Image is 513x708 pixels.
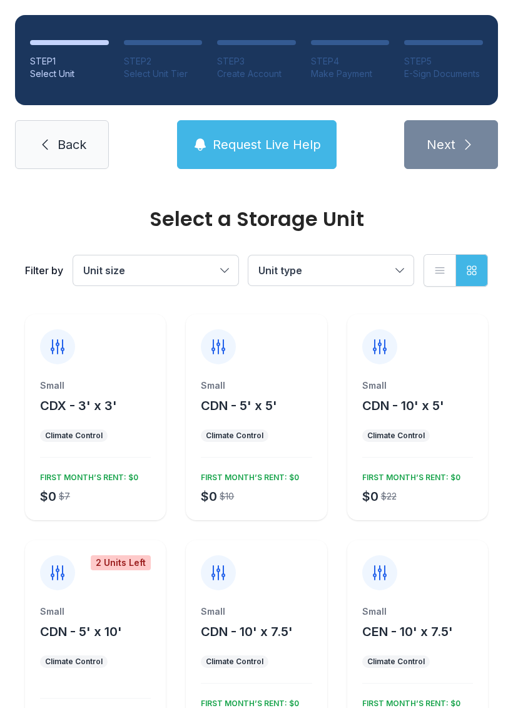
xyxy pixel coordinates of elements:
button: CDN - 10' x 5' [362,397,444,414]
div: $7 [59,490,70,503]
div: Small [201,605,312,618]
span: Unit type [258,264,302,277]
div: $22 [381,490,397,503]
button: CDN - 10' x 7.5' [201,623,293,640]
div: FIRST MONTH’S RENT: $0 [35,468,138,483]
div: Small [362,605,473,618]
button: CEN - 10' x 7.5' [362,623,453,640]
div: STEP 2 [124,55,203,68]
div: Filter by [25,263,63,278]
div: Select Unit Tier [124,68,203,80]
button: CDN - 5' x 5' [201,397,277,414]
span: CEN - 10' x 7.5' [362,624,453,639]
div: Climate Control [45,431,103,441]
div: STEP 1 [30,55,109,68]
div: E-Sign Documents [404,68,483,80]
div: STEP 3 [217,55,296,68]
div: $0 [40,488,56,505]
button: Unit type [248,255,414,285]
div: Climate Control [367,431,425,441]
div: Climate Control [206,657,263,667]
div: Select a Storage Unit [25,209,488,229]
span: Next [427,136,455,153]
div: FIRST MONTH’S RENT: $0 [357,468,460,483]
div: Select Unit [30,68,109,80]
div: Make Payment [311,68,390,80]
span: CDN - 10' x 7.5' [201,624,293,639]
div: $0 [362,488,378,505]
span: CDN - 10' x 5' [362,398,444,413]
div: $10 [220,490,234,503]
div: Climate Control [367,657,425,667]
button: CDX - 3' x 3' [40,397,117,414]
div: STEP 4 [311,55,390,68]
div: Create Account [217,68,296,80]
span: Back [58,136,86,153]
span: Unit size [83,264,125,277]
div: Small [362,379,473,392]
span: Request Live Help [213,136,321,153]
div: Small [201,379,312,392]
div: STEP 5 [404,55,483,68]
button: CDN - 5' x 10' [40,623,122,640]
span: CDX - 3' x 3' [40,398,117,413]
span: CDN - 5' x 5' [201,398,277,413]
div: FIRST MONTH’S RENT: $0 [196,468,299,483]
span: CDN - 5' x 10' [40,624,122,639]
div: Climate Control [45,657,103,667]
div: Climate Control [206,431,263,441]
div: Small [40,379,151,392]
div: $0 [201,488,217,505]
button: Unit size [73,255,238,285]
div: 2 Units Left [91,555,151,570]
div: Small [40,605,151,618]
